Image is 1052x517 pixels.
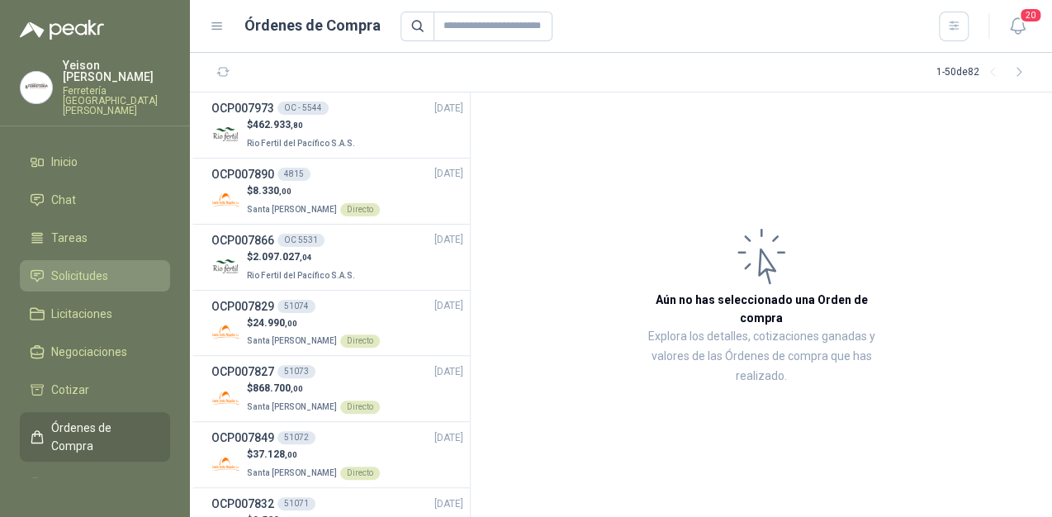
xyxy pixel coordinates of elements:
[211,363,463,415] a: OCP00782751073[DATE] Company Logo$868.700,00Santa [PERSON_NAME]Directo
[247,271,355,280] span: Rio Fertil del Pacífico S.A.S.
[340,467,380,480] div: Directo
[211,186,240,215] img: Company Logo
[1019,7,1042,23] span: 20
[63,86,170,116] p: Ferretería [GEOGRAPHIC_DATA][PERSON_NAME]
[277,234,325,247] div: OC 5531
[20,222,170,254] a: Tareas
[277,300,315,313] div: 51074
[277,365,315,378] div: 51073
[253,119,303,130] span: 462.933
[211,429,463,481] a: OCP00784951072[DATE] Company Logo$37.128,00Santa [PERSON_NAME]Directo
[211,252,240,281] img: Company Logo
[211,363,274,381] h3: OCP007827
[211,231,274,249] h3: OCP007866
[285,319,297,328] span: ,00
[51,191,76,209] span: Chat
[20,146,170,178] a: Inicio
[211,165,274,183] h3: OCP007890
[936,59,1032,86] div: 1 - 50 de 82
[636,327,887,387] p: Explora los detalles, cotizaciones ganadas y valores de las Órdenes de compra que has realizado.
[247,139,355,148] span: Rio Fertil del Pacífico S.A.S.
[20,260,170,292] a: Solicitudes
[434,298,463,314] span: [DATE]
[253,317,297,329] span: 24.990
[20,20,104,40] img: Logo peakr
[277,168,310,181] div: 4815
[340,203,380,216] div: Directo
[1002,12,1032,41] button: 20
[285,450,297,459] span: ,00
[247,249,358,265] p: $
[20,412,170,462] a: Órdenes de Compra
[211,231,463,283] a: OCP007866OC 5531[DATE] Company Logo$2.097.027,04Rio Fertil del Pacífico S.A.S.
[51,229,88,247] span: Tareas
[247,381,380,396] p: $
[211,429,274,447] h3: OCP007849
[211,120,240,149] img: Company Logo
[434,496,463,512] span: [DATE]
[20,468,170,500] a: Remisiones
[277,431,315,444] div: 51072
[247,117,358,133] p: $
[291,121,303,130] span: ,80
[434,430,463,446] span: [DATE]
[253,251,312,263] span: 2.097.027
[211,165,463,217] a: OCP0078904815[DATE] Company Logo$8.330,00Santa [PERSON_NAME]Directo
[21,72,52,103] img: Company Logo
[247,468,337,477] span: Santa [PERSON_NAME]
[51,475,112,493] span: Remisiones
[253,448,297,460] span: 37.128
[211,449,240,478] img: Company Logo
[434,101,463,116] span: [DATE]
[211,99,274,117] h3: OCP007973
[247,205,337,214] span: Santa [PERSON_NAME]
[253,382,303,394] span: 868.700
[247,402,337,411] span: Santa [PERSON_NAME]
[434,364,463,380] span: [DATE]
[211,317,240,346] img: Company Logo
[20,184,170,216] a: Chat
[51,153,78,171] span: Inicio
[51,343,127,361] span: Negociaciones
[253,185,291,197] span: 8.330
[434,232,463,248] span: [DATE]
[247,183,380,199] p: $
[20,298,170,330] a: Licitaciones
[51,305,112,323] span: Licitaciones
[51,267,108,285] span: Solicitudes
[636,291,887,327] h3: Aún no has seleccionado una Orden de compra
[277,102,329,115] div: OC - 5544
[51,381,89,399] span: Cotizar
[63,59,170,83] p: Yeison [PERSON_NAME]
[340,401,380,414] div: Directo
[244,14,381,37] h1: Órdenes de Compra
[291,384,303,393] span: ,00
[211,297,274,315] h3: OCP007829
[211,495,274,513] h3: OCP007832
[20,336,170,368] a: Negociaciones
[434,166,463,182] span: [DATE]
[247,447,380,462] p: $
[211,383,240,412] img: Company Logo
[211,99,463,151] a: OCP007973OC - 5544[DATE] Company Logo$462.933,80Rio Fertil del Pacífico S.A.S.
[300,253,312,262] span: ,04
[20,374,170,406] a: Cotizar
[211,297,463,349] a: OCP00782951074[DATE] Company Logo$24.990,00Santa [PERSON_NAME]Directo
[340,334,380,348] div: Directo
[51,419,154,455] span: Órdenes de Compra
[277,497,315,510] div: 51071
[247,315,380,331] p: $
[247,336,337,345] span: Santa [PERSON_NAME]
[279,187,291,196] span: ,00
